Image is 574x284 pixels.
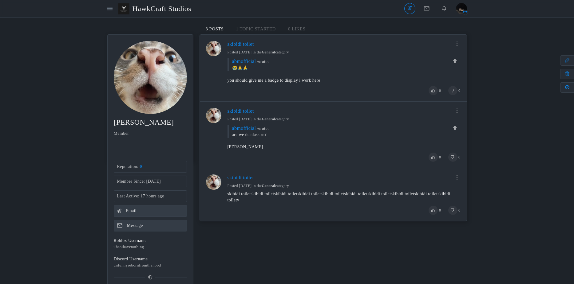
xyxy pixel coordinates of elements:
[127,223,143,228] span: Message
[228,41,254,47] a: skibidi toilet
[236,26,239,31] span: 1
[439,88,441,93] span: 0
[228,175,254,180] a: skibidi toilet
[117,179,146,184] span: Member Since
[458,155,460,159] span: 0
[228,108,254,114] a: skibidi toilet
[232,132,461,138] p: are we deadass rn?
[253,50,289,54] span: in the category
[239,26,275,31] span: Topic Started
[126,208,137,213] span: Email
[200,24,230,34] a: 3 Posts
[146,179,161,184] span: 1756606687
[458,88,460,93] span: 0
[257,126,269,131] span: wrote:
[292,26,306,31] span: Likes
[458,208,460,212] span: 0
[262,50,275,54] a: General
[140,164,142,169] a: 0
[439,208,441,212] span: 0
[118,3,133,14] img: HCS%201.png
[228,144,461,150] div: [PERSON_NAME]
[232,126,256,131] a: abmofficial
[117,194,141,198] span: Last Active
[228,50,238,54] span: Posted
[262,117,275,121] a: General
[117,164,140,169] span: Reputation
[228,191,461,203] div: skibidi toiletskibidi toiletskibidi toiletskibidi toiletskibidi toiletskibidi toiletskibidi toile...
[228,77,461,84] div: you should give me a badge to display i work here
[439,155,441,159] span: 0
[262,184,275,188] a: General
[114,244,144,249] span: uhsoihavenothing
[253,117,289,121] span: in the category
[114,257,148,261] span: Discord Username
[257,59,269,64] span: wrote:
[114,263,161,267] span: unfunnyrebornfromthehood
[456,3,467,14] img: ABM.png
[232,65,461,71] div: 😭🙏🙏
[206,108,221,123] img: Screenshot%202025-08-29%20162024.png
[118,2,196,16] a: HawkCraft Studios
[209,26,224,31] span: Posts
[114,117,187,127] span: [PERSON_NAME]
[232,59,256,64] a: abmofficial
[239,184,251,188] time: Aug 30, 2025 10:19 PM
[206,174,221,190] img: Screenshot%202025-08-29%20162024.png
[114,130,187,137] span: Member
[239,50,251,54] time: Aug 30, 2025 10:22 PM
[206,41,221,56] img: Screenshot%202025-08-29%20162024.png
[133,2,196,16] span: HawkCraft Studios
[288,26,291,31] span: 0
[146,179,161,184] time: Aug 30, 2025 10:18 PM
[206,26,208,31] span: 3
[253,184,289,188] span: in the category
[141,194,164,198] time: Sep 02, 2025 12:19 AM
[230,24,282,34] a: 1 Topic Started
[239,117,251,121] time: Aug 30, 2025 10:20 PM
[282,24,312,34] a: 0 Likes
[114,238,147,243] span: Roblox Username
[228,184,238,188] span: Posted
[228,117,238,121] span: Posted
